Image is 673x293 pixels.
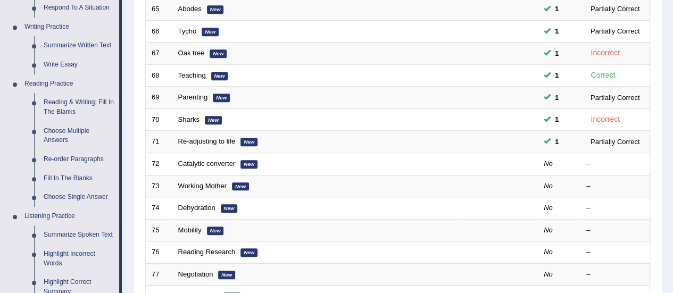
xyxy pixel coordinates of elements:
div: – [586,181,644,191]
td: 75 [146,219,172,241]
a: Listening Practice [20,207,119,226]
span: You can still take this question [551,26,563,37]
a: Catalytic converter [178,160,236,168]
em: New [232,182,249,191]
a: Parenting [178,93,208,101]
a: Summarize Spoken Text [39,225,119,245]
a: Abodes [178,5,202,13]
div: – [586,270,644,280]
a: Negotiation [178,270,213,278]
div: – [586,225,644,236]
a: Choose Multiple Answers [39,122,119,150]
em: No [544,248,553,256]
a: Re-order Paragraphs [39,150,119,169]
td: 68 [146,64,172,87]
a: Writing Practice [20,18,119,37]
div: – [586,247,644,257]
em: No [544,182,553,190]
em: New [240,160,257,169]
td: 66 [146,20,172,43]
td: 76 [146,241,172,264]
span: You can still take this question [551,114,563,125]
a: Reading Research [178,248,236,256]
a: Summarize Written Text [39,36,119,55]
em: New [202,28,219,36]
span: You can still take this question [551,70,563,81]
td: 77 [146,263,172,286]
td: 69 [146,87,172,109]
em: No [544,270,553,278]
td: 74 [146,197,172,220]
em: New [240,138,257,146]
a: Tycho [178,27,197,35]
span: You can still take this question [551,3,563,14]
td: 70 [146,108,172,131]
a: Write Essay [39,55,119,74]
span: You can still take this question [551,92,563,103]
a: Reading & Writing: Fill In The Blanks [39,93,119,121]
td: 71 [146,131,172,153]
a: Choose Single Answer [39,188,119,207]
a: Re-adjusting to life [178,137,236,145]
div: Partially Correct [586,3,644,14]
em: No [544,204,553,212]
em: No [544,226,553,234]
span: You can still take this question [551,136,563,147]
a: Fill In The Blanks [39,169,119,188]
a: Oak tree [178,49,205,57]
a: Dehydration [178,204,215,212]
td: 73 [146,175,172,197]
em: New [240,248,257,257]
em: New [211,72,228,80]
div: Correct [586,69,620,81]
em: New [221,204,238,213]
em: New [205,116,222,124]
div: Partially Correct [586,92,644,103]
a: Working Mother [178,182,227,190]
em: New [207,227,224,235]
em: No [544,160,553,168]
em: New [207,5,224,14]
em: New [213,94,230,102]
div: – [586,203,644,213]
em: New [218,271,235,279]
div: – [586,159,644,169]
div: Incorrect [586,47,624,59]
a: Highlight Incorrect Words [39,245,119,273]
a: Reading Practice [20,74,119,94]
span: You can still take this question [551,48,563,59]
td: 67 [146,43,172,65]
div: Partially Correct [586,136,644,147]
a: Mobility [178,226,202,234]
div: Incorrect [586,113,624,125]
em: New [210,49,227,58]
a: Sharks [178,115,200,123]
a: Teaching [178,71,206,79]
td: 72 [146,153,172,175]
div: Partially Correct [586,26,644,37]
